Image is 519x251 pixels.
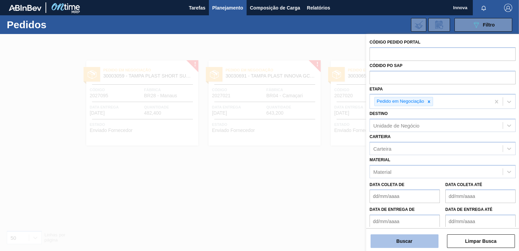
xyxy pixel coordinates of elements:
button: Notificações [473,3,495,13]
input: dd/mm/aaaa [445,189,516,203]
div: Carteira [373,146,391,151]
img: TNhmsLtSVTkK8tSr43FrP2fwEKptu5GPRR3wAAAABJRU5ErkJggg== [9,5,41,11]
button: Filtro [454,18,512,32]
input: dd/mm/aaaa [445,215,516,228]
label: Data coleta de [370,182,404,187]
label: Data de Entrega de [370,207,415,212]
label: Códido PO SAP [370,63,402,68]
label: Data coleta até [445,182,482,187]
div: Solicitação de Revisão de Pedidos [428,18,450,32]
label: Código Pedido Portal [370,40,420,45]
input: dd/mm/aaaa [370,215,440,228]
div: Unidade de Negócio [373,123,419,129]
h1: Pedidos [7,21,104,29]
label: Data de Entrega até [445,207,493,212]
div: Importar Negociações dos Pedidos [411,18,426,32]
span: Planejamento [212,4,243,12]
div: Pedido em Negociação [375,97,425,106]
label: Material [370,157,390,162]
img: Logout [504,4,512,12]
input: dd/mm/aaaa [370,189,440,203]
div: Material [373,169,391,174]
label: Etapa [370,87,383,91]
span: Relatórios [307,4,330,12]
span: Tarefas [189,4,205,12]
label: Carteira [370,134,391,139]
label: Destino [370,111,388,116]
span: Composição de Carga [250,4,300,12]
span: Filtro [483,22,495,28]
